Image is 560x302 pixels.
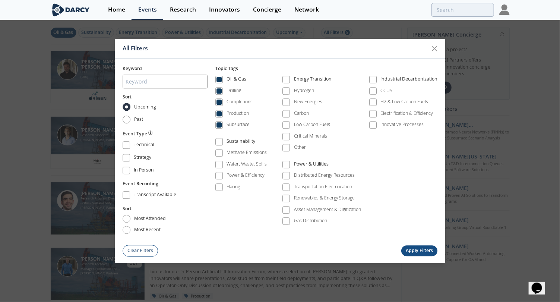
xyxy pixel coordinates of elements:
[227,87,241,94] div: Drilling
[380,99,428,106] div: H2 & Low Carbon Fuels
[294,161,329,170] div: Power & Utilities
[294,87,314,94] div: Hydrogen
[294,7,319,13] div: Network
[401,245,438,256] button: Apply Filters
[294,144,306,151] div: Other
[431,3,494,17] input: Advanced Search
[294,99,322,106] div: New Energies
[123,42,427,56] div: All Filters
[380,122,424,128] div: Innovative Processes
[123,130,152,137] button: Event Type
[227,172,265,179] div: Power & Efficiency
[123,226,130,234] input: most recent
[123,205,132,212] button: Sort
[227,122,250,128] div: Subsurface
[227,138,255,147] div: Sustainability
[134,154,151,163] div: Strategy
[294,206,361,213] div: Asset Management & Digitization
[134,192,176,201] div: Transcript Available
[138,7,157,13] div: Events
[209,7,240,13] div: Innovators
[529,272,553,295] iframe: chat widget
[134,104,156,110] span: Upcoming
[170,7,196,13] div: Research
[123,94,132,100] button: Sort
[294,183,352,190] div: Transportation Electrification
[294,172,355,179] div: Distributed Energy Resources
[123,181,158,188] button: Event Recording
[134,116,143,123] span: Past
[227,183,240,190] div: Flaring
[294,133,327,139] div: Critical Minerals
[294,195,355,202] div: Renewables & Energy Storage
[123,116,130,123] input: Past
[123,75,208,88] input: Keyword
[380,110,433,117] div: Electrification & Efficiency
[294,122,330,128] div: Low Carbon Fuels
[148,130,152,135] img: information.svg
[123,245,158,257] button: Clear Filters
[51,3,91,16] img: logo-wide.svg
[499,4,510,15] img: Profile
[294,218,327,224] div: Gas Distribution
[227,99,253,106] div: Completions
[227,150,267,156] div: Methane Emissions
[380,76,437,85] div: Industrial Decarbonization
[134,227,161,233] span: most recent
[253,7,281,13] div: Concierge
[123,215,130,223] input: most attended
[123,103,130,111] input: Upcoming
[215,65,238,72] span: Topic Tags
[123,65,142,72] span: Keyword
[294,110,309,117] div: Carbon
[227,161,267,167] div: Water, Waste, Spills
[134,167,154,176] div: In Person
[294,76,332,85] div: Energy Transition
[227,110,249,117] div: Production
[108,7,125,13] div: Home
[227,76,246,85] div: Oil & Gas
[380,87,392,94] div: CCUS
[134,216,166,222] span: most attended
[123,130,147,137] span: Event Type
[134,141,154,150] div: Technical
